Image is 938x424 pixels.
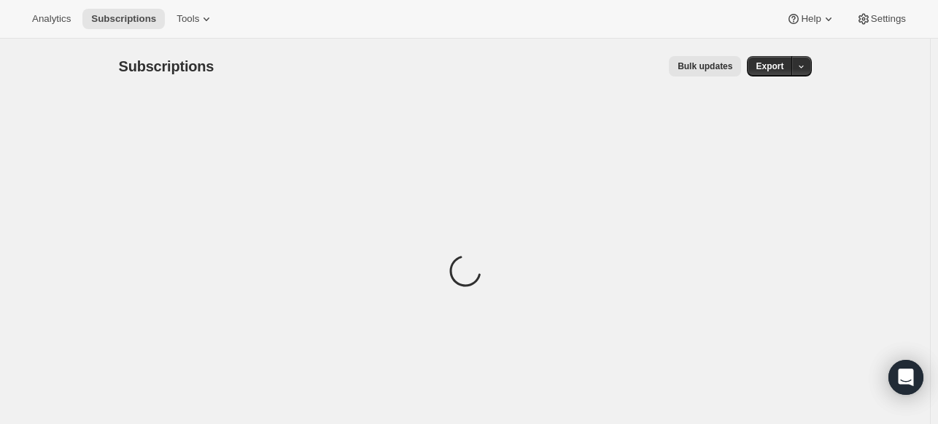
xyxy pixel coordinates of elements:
span: Export [756,60,783,72]
button: Help [778,9,844,29]
span: Help [801,13,821,25]
button: Tools [168,9,222,29]
button: Settings [848,9,915,29]
button: Export [747,56,792,76]
span: Subscriptions [119,58,214,74]
span: Settings [871,13,906,25]
span: Subscriptions [91,13,156,25]
span: Bulk updates [678,60,732,72]
button: Bulk updates [669,56,741,76]
div: Open Intercom Messenger [888,360,923,395]
span: Tools [177,13,199,25]
span: Analytics [32,13,71,25]
button: Analytics [23,9,80,29]
button: Subscriptions [82,9,165,29]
